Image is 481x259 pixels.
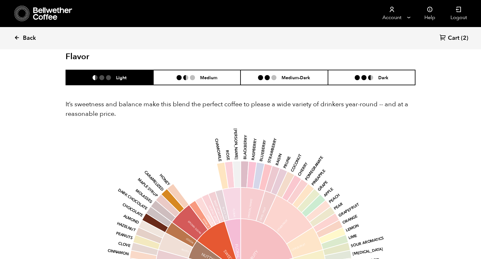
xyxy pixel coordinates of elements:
h6: Light [116,75,127,80]
p: It’s sweetness and balance make this blend the perfect coffee to please a wide variety of drinker... [66,100,415,119]
a: Cart (2) [440,34,468,43]
span: (2) [461,34,468,42]
span: Cart [448,34,459,42]
h2: Flavor [66,52,182,62]
span: Back [23,34,36,42]
h6: Medium [200,75,217,80]
h6: Medium-Dark [282,75,310,80]
h6: Dark [378,75,388,80]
